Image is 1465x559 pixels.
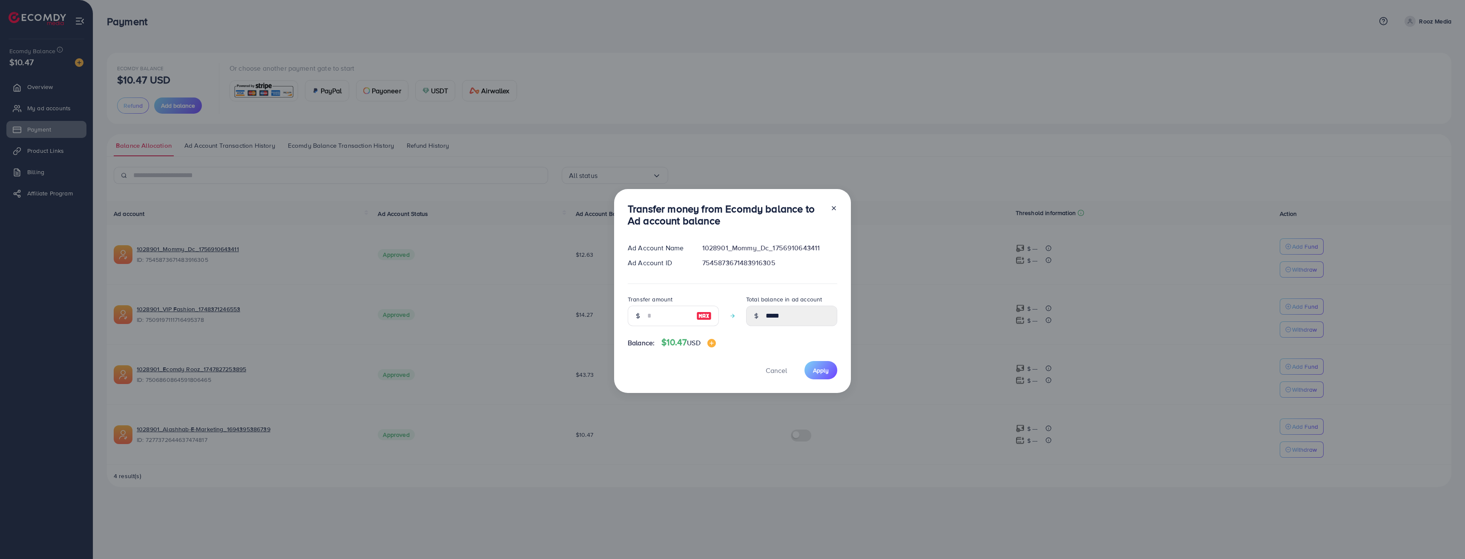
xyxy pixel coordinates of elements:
button: Cancel [755,361,798,379]
span: Cancel [766,366,787,375]
span: Apply [813,366,829,375]
img: image [707,339,716,347]
span: USD [687,338,700,347]
button: Apply [804,361,837,379]
h3: Transfer money from Ecomdy balance to Ad account balance [628,203,824,227]
img: image [696,311,712,321]
label: Total balance in ad account [746,295,822,304]
label: Transfer amount [628,295,672,304]
h4: $10.47 [661,337,715,348]
div: 1028901_Mommy_Dc_1756910643411 [695,243,844,253]
span: Balance: [628,338,655,348]
iframe: Chat [1429,521,1459,553]
div: 7545873671483916305 [695,258,844,268]
div: Ad Account Name [621,243,695,253]
div: Ad Account ID [621,258,695,268]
